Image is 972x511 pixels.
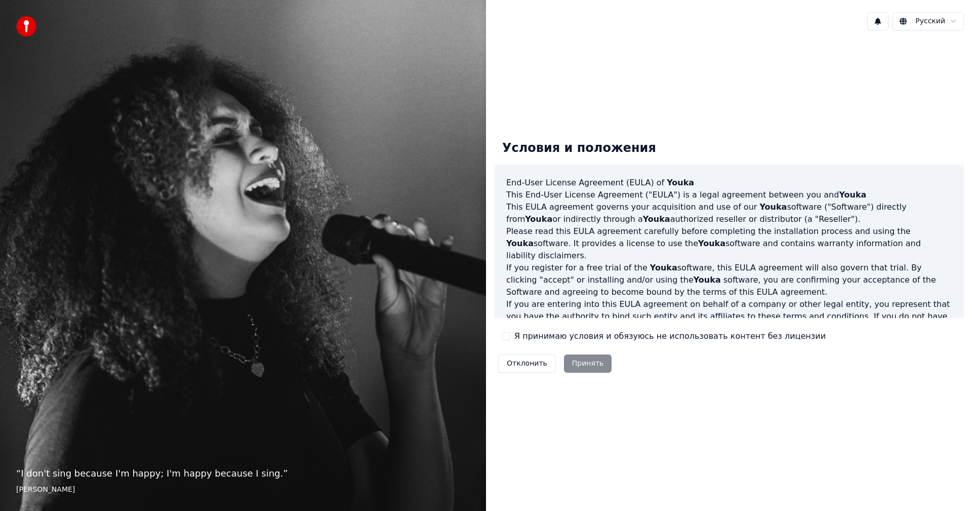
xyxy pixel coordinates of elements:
[506,262,952,298] p: If you register for a free trial of the software, this EULA agreement will also govern that trial...
[16,16,36,36] img: youka
[506,177,952,189] h3: End-User License Agreement (EULA) of
[506,189,952,201] p: This End-User License Agreement ("EULA") is a legal agreement between you and
[498,355,556,373] button: Отклонить
[506,298,952,347] p: If you are entering into this EULA agreement on behalf of a company or other legal entity, you re...
[667,178,694,187] span: Youka
[494,132,664,165] div: Условия и положения
[759,202,787,212] span: Youka
[694,275,721,285] span: Youka
[525,214,552,224] span: Youka
[643,214,670,224] span: Youka
[16,466,470,481] p: “ I don't sing because I'm happy; I'm happy because I sing. ”
[16,485,470,495] footer: [PERSON_NAME]
[698,239,725,248] span: Youka
[839,190,866,200] span: Youka
[506,201,952,225] p: This EULA agreement governs your acquisition and use of our software ("Software") directly from o...
[514,330,826,342] label: Я принимаю условия и обязуюсь не использовать контент без лицензии
[650,263,677,272] span: Youka
[506,225,952,262] p: Please read this EULA agreement carefully before completing the installation process and using th...
[506,239,534,248] span: Youka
